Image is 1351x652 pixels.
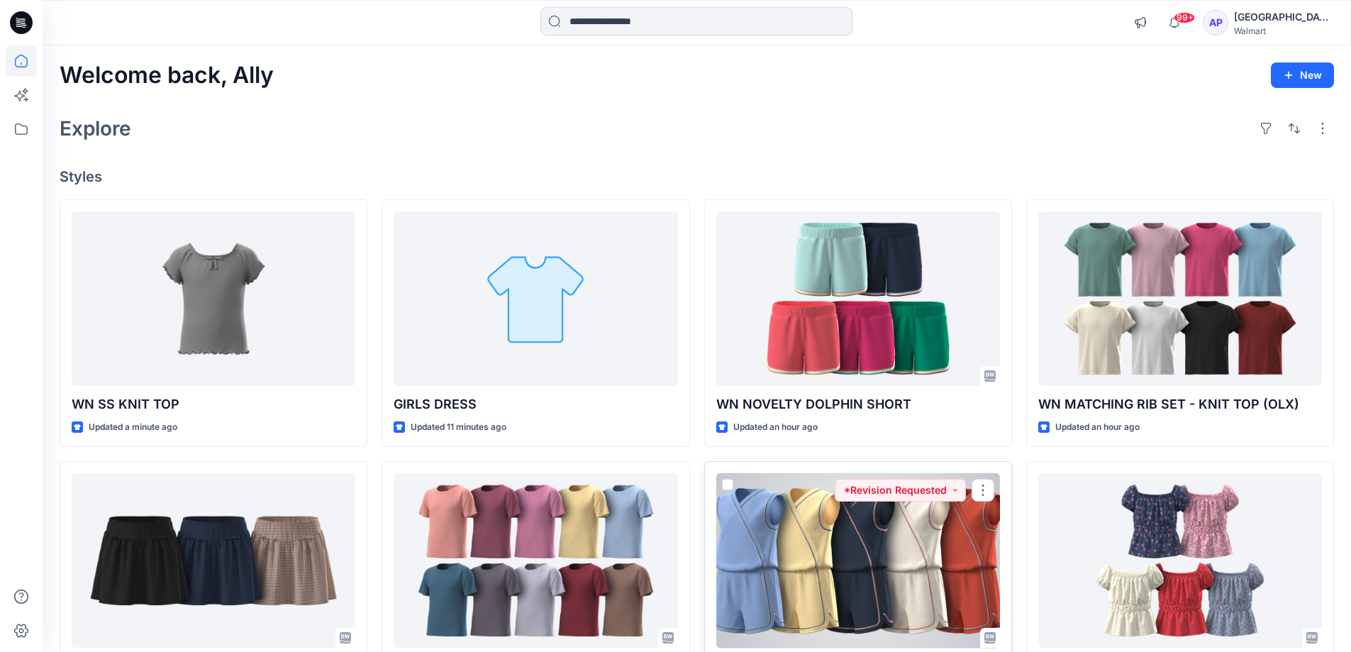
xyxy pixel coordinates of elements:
p: WN NOVELTY DOLPHIN SHORT [716,394,1000,414]
p: WN SS KNIT TOP [72,394,355,414]
p: GIRLS DRESS [394,394,677,414]
a: WN NOVELTY DOLPHIN SHORT [716,211,1000,387]
button: New [1271,62,1334,88]
h2: Welcome back, Ally [60,62,274,89]
h4: Styles [60,168,1334,185]
a: WN MATCHING RIB SET - KNIT TOP (OLX) [1038,211,1322,387]
p: Updated an hour ago [733,420,818,435]
a: HQ021639_AW CORE TEE [394,473,677,648]
div: Walmart [1234,26,1333,36]
p: Updated 11 minutes ago [411,420,506,435]
span: 99+ [1174,12,1195,23]
p: Updated an hour ago [1055,420,1140,435]
div: [GEOGRAPHIC_DATA] [1234,9,1333,26]
p: WN MATCHING RIB SET - KNIT TOP (OLX) [1038,394,1322,414]
a: GIRLS DRESS [394,211,677,387]
a: WN TR SKIRT [72,473,355,648]
a: AW WRAP ROMPER [716,473,1000,648]
p: Updated a minute ago [89,420,177,435]
h2: Explore [60,117,131,140]
a: WN WARM DOOR TOP2 [1038,473,1322,648]
div: AP [1203,10,1228,35]
a: WN SS KNIT TOP [72,211,355,387]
